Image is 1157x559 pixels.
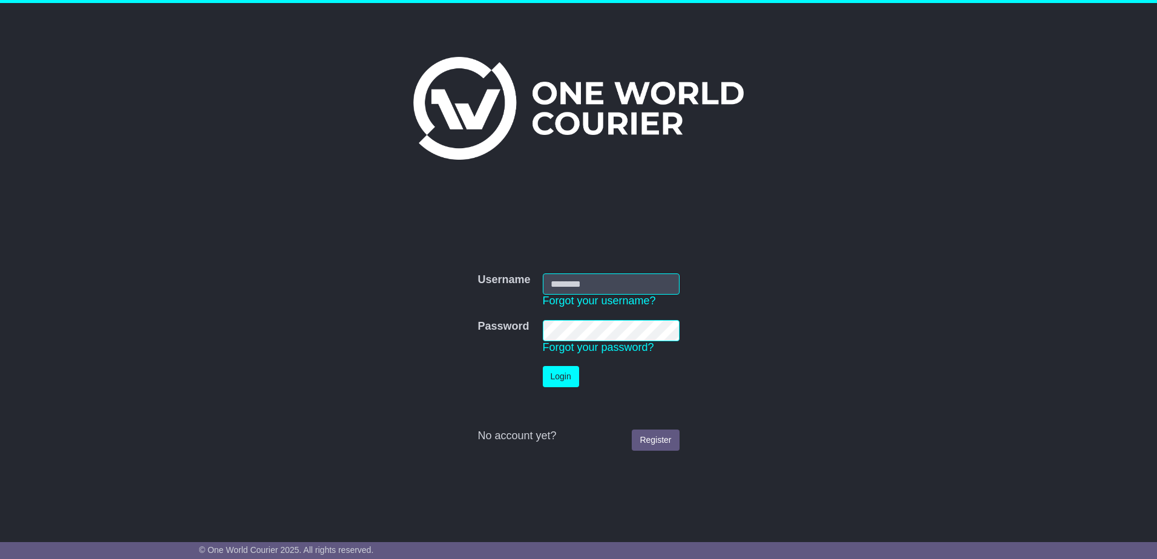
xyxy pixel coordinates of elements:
img: One World [413,57,744,160]
span: © One World Courier 2025. All rights reserved. [199,545,374,555]
label: Username [477,273,530,287]
a: Forgot your password? [543,341,654,353]
a: Forgot your username? [543,295,656,307]
a: Register [632,430,679,451]
button: Login [543,366,579,387]
label: Password [477,320,529,333]
div: No account yet? [477,430,679,443]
